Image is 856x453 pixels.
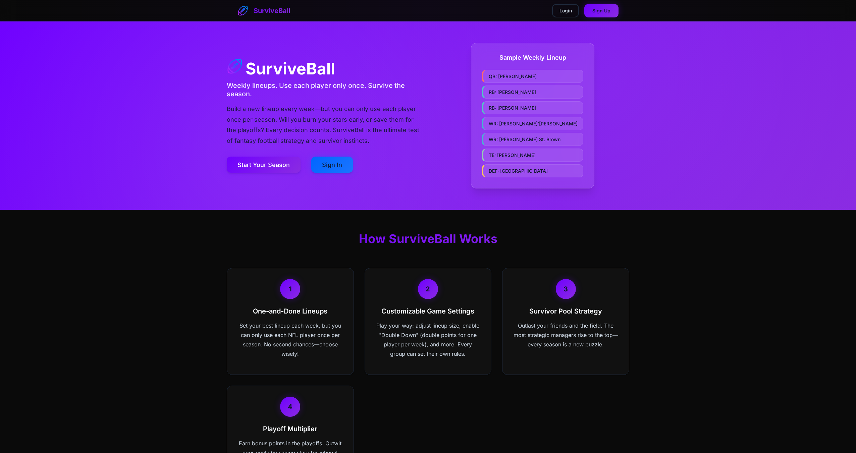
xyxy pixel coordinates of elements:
[227,157,301,173] a: Start Your Season
[556,279,576,299] div: 3
[482,149,583,162] div: TE: [PERSON_NAME]
[513,321,618,349] p: Outlast your friends and the field. The most strategic managers rise to the top—every season is a...
[482,86,583,99] div: RB: [PERSON_NAME]
[237,5,248,16] img: SurviveBall
[552,4,579,17] a: Login
[238,321,343,358] p: Set your best lineup each week, but you can only use each NFL player once per season. No second c...
[280,279,300,299] div: 1
[238,307,343,316] h3: One-and-Done Lineups
[513,307,618,316] h3: Survivor Pool Strategy
[376,307,481,316] h3: Customizable Game Settings
[482,54,583,62] h3: Sample Weekly Lineup
[482,164,583,177] div: DEF: [GEOGRAPHIC_DATA]
[584,4,619,17] a: Sign Up
[482,70,583,83] div: QB: [PERSON_NAME]
[227,231,629,246] h2: How SurviveBall Works
[482,133,583,146] div: WR: [PERSON_NAME] St. Brown
[418,279,438,299] div: 2
[227,58,243,74] img: SurviveBall
[238,425,343,433] h3: Playoff Multiplier
[280,397,300,417] div: 4
[227,58,420,98] h1: SurviveBall
[376,321,481,358] p: Play your way: adjust lineup size, enable "Double Down" (double points for one player per week), ...
[311,157,353,173] a: Sign In
[482,101,583,114] div: RB: [PERSON_NAME]
[237,5,290,16] a: SurviveBall
[227,104,420,146] p: Build a new lineup every week—but you can only use each player once per season. Will you burn you...
[227,81,420,98] span: Weekly lineups. Use each player only once. Survive the season.
[482,117,583,130] div: WR: [PERSON_NAME]'[PERSON_NAME]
